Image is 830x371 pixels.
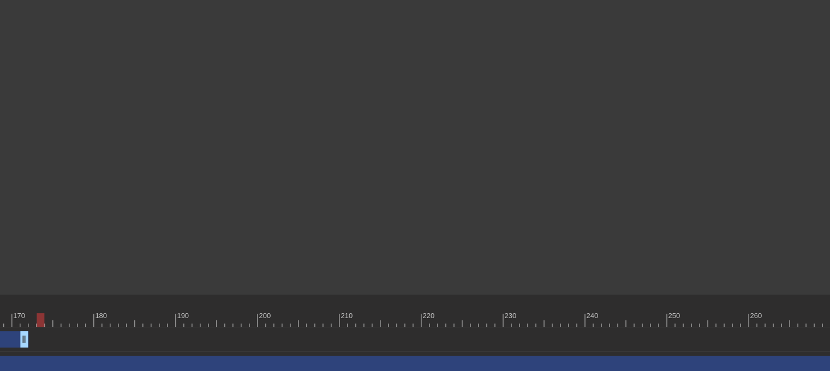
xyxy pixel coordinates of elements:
[586,310,600,321] div: 240
[341,310,354,321] div: 210
[259,310,272,321] div: 200
[750,310,763,321] div: 260
[13,310,27,321] div: 170
[95,310,109,321] div: 180
[422,310,436,321] div: 220
[668,310,682,321] div: 250
[177,310,190,321] div: 190
[504,310,518,321] div: 230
